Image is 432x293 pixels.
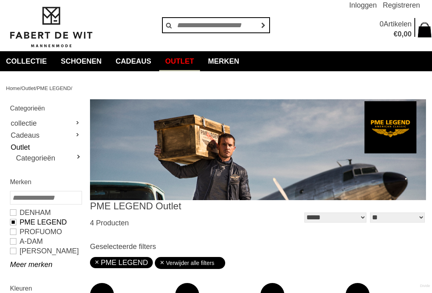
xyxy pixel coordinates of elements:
[10,246,81,256] a: [PERSON_NAME]
[402,30,404,38] span: ,
[71,85,72,91] span: /
[110,51,157,71] a: Cadeaus
[10,129,81,141] a: Cadeaus
[35,85,37,91] span: /
[10,208,81,217] a: DENHAM
[10,141,81,153] a: Outlet
[90,99,426,200] img: PME LEGEND
[10,177,81,187] h2: Merken
[90,219,129,227] span: 4 Producten
[202,51,245,71] a: Merken
[10,237,81,246] a: A-DAM
[10,260,81,269] a: Meer merken
[160,257,220,269] a: Verwijder alle filters
[16,153,81,163] a: Categorieën
[21,85,35,91] a: Outlet
[90,200,258,212] h1: PME LEGEND Outlet
[10,103,81,113] h2: Categorieën
[95,259,148,267] a: PME LEGEND
[404,30,412,38] span: 00
[394,30,398,38] span: €
[10,217,81,227] a: PME LEGEND
[10,227,81,237] a: PROFUOMO
[10,117,81,129] a: collectie
[20,85,22,91] span: /
[380,20,384,28] span: 0
[90,242,426,251] h3: Geselecteerde filters
[6,6,96,49] img: Fabert de Wit
[6,85,20,91] a: Home
[398,30,402,38] span: 0
[55,51,108,71] a: Schoenen
[37,85,71,91] a: PME LEGEND
[384,20,412,28] span: Artikelen
[159,51,200,71] a: Outlet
